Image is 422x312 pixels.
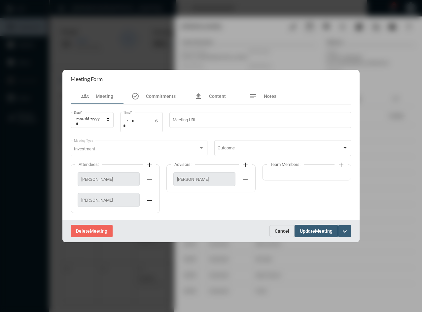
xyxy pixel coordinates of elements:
button: Cancel [269,225,295,237]
span: Notes [264,94,276,99]
span: Cancel [275,228,289,234]
mat-icon: remove [241,176,249,184]
mat-icon: expand_more [341,228,349,236]
label: Advisors: [171,162,195,167]
mat-icon: add [241,161,249,169]
mat-icon: add [337,161,345,169]
mat-icon: remove [146,176,154,184]
mat-icon: notes [249,92,257,100]
span: Update [300,229,315,234]
mat-icon: task_alt [131,92,139,100]
button: UpdateMeeting [295,225,338,237]
span: Meeting [315,229,333,234]
span: [PERSON_NAME] [81,177,136,182]
mat-icon: file_upload [194,92,202,100]
span: Delete [76,229,90,234]
span: Meeting [90,229,107,234]
span: Content [209,94,226,99]
span: Meeting [96,94,113,99]
span: Commitments [146,94,176,99]
button: DeleteMeeting [71,225,113,237]
span: Investment [74,146,95,151]
mat-icon: add [146,161,154,169]
h2: Meeting Form [71,76,103,82]
label: Attendees: [75,162,102,167]
span: [PERSON_NAME] [177,177,232,182]
mat-icon: remove [146,197,154,205]
span: [PERSON_NAME] [81,198,136,203]
label: Team Members: [267,162,304,167]
mat-icon: groups [81,92,89,100]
